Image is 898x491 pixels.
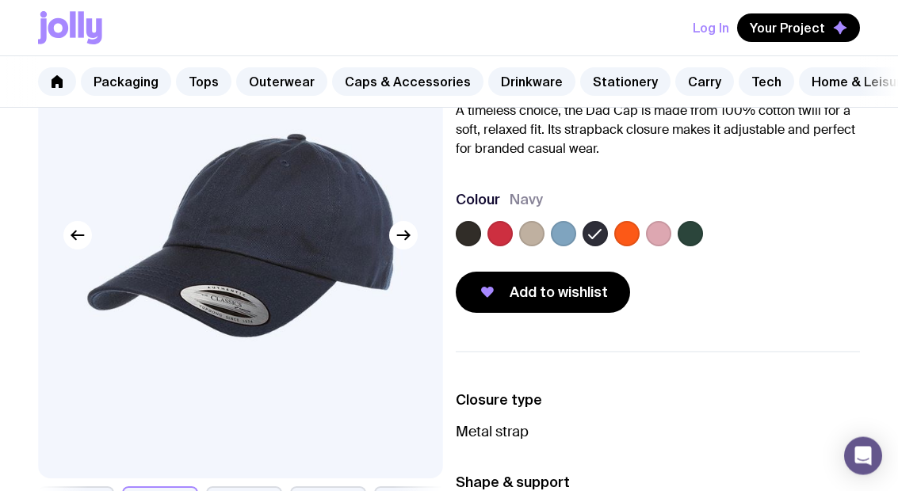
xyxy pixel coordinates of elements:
h3: Closure type [456,390,861,409]
p: Metal strap [456,422,861,441]
button: Your Project [737,13,860,42]
span: Your Project [750,20,825,36]
a: Caps & Accessories [332,67,483,96]
a: Tops [176,67,231,96]
div: Open Intercom Messenger [844,437,882,475]
span: Navy [510,190,543,209]
a: Outerwear [236,67,327,96]
a: Stationery [580,67,671,96]
a: Tech [739,67,794,96]
button: Log In [693,13,729,42]
span: Add to wishlist [510,284,608,303]
a: Packaging [81,67,171,96]
a: Drinkware [488,67,575,96]
button: Add to wishlist [456,272,630,314]
a: Carry [675,67,734,96]
h3: Colour [456,190,500,209]
p: A timeless choice, the Dad Cap is made from 100% cotton twill for a soft, relaxed fit. Its strapb... [456,101,861,158]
